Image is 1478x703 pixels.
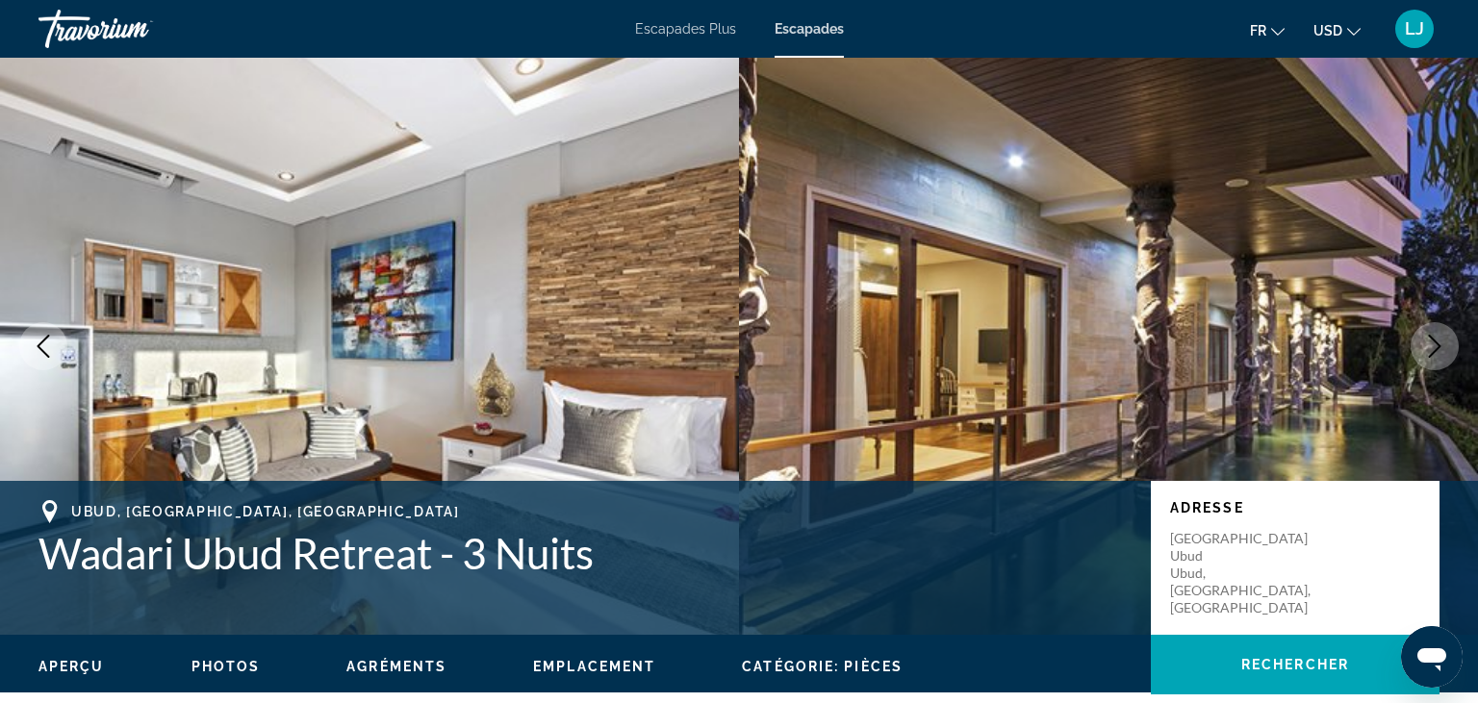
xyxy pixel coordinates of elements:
span: Rechercher [1241,657,1349,672]
h1: Wadari Ubud Retreat - 3 Nuits [38,528,1132,578]
button: Changer de devise [1313,16,1361,44]
span: Agréments [346,659,446,674]
iframe: Bouton de lancement de la fenêtre de messagerie [1401,626,1463,688]
a: Travorium [38,4,231,54]
span: Aperçu [38,659,105,674]
a: Escapades Plus [635,21,736,37]
span: fr [1250,23,1266,38]
button: Image précédente [19,322,67,370]
button: Agréments [346,658,446,675]
span: Ubud, [GEOGRAPHIC_DATA], [GEOGRAPHIC_DATA] [71,504,460,519]
button: Rechercher [1151,635,1440,694]
a: Escapades [775,21,844,37]
button: Menu de l'utilisateur [1389,9,1440,49]
button: Prochaine image [1411,322,1459,370]
span: USD [1313,23,1342,38]
span: Catégorie: Pièces [742,659,903,674]
p: Adresse [1170,500,1420,515]
p: [GEOGRAPHIC_DATA] Ubud Ubud, [GEOGRAPHIC_DATA], [GEOGRAPHIC_DATA] [1170,530,1324,616]
button: Aperçu [38,658,105,675]
button: Catégorie: Pièces [742,658,903,675]
button: Emplacement [533,658,655,675]
span: Emplacement [533,659,655,674]
button: Changer de langue [1250,16,1285,44]
span: LJ [1405,19,1424,38]
button: Photos [191,658,261,675]
span: Photos [191,659,261,674]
